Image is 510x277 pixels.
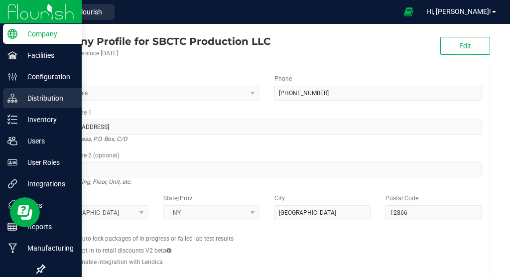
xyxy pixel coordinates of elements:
inline-svg: Integrations [7,179,17,189]
div: SBCTC Production LLC [44,34,270,49]
label: Auto-lock packages of in-progress or failed lab test results [78,234,234,243]
p: Manufacturing [17,242,77,254]
button: Edit [440,37,490,55]
label: City [274,194,285,203]
p: Distribution [17,92,77,104]
label: Phone [274,74,292,83]
span: Open Ecommerce Menu [397,2,420,21]
input: Postal Code [385,205,482,220]
label: State/Prov [163,194,192,203]
p: Configuration [17,71,77,83]
p: User Roles [17,156,77,168]
input: Address [52,120,482,135]
inline-svg: Inventory [7,115,17,125]
label: Opt in to retail discounts V2 beta [78,246,171,255]
label: Enable integration with Lendica [78,258,163,267]
p: Users [17,135,77,147]
inline-svg: Reports [7,222,17,232]
p: Tags [17,199,77,211]
p: Inventory [17,114,77,126]
input: City [274,205,371,220]
inline-svg: Manufacturing [7,243,17,253]
input: (123) 456-7890 [274,86,482,101]
p: Facilities [17,49,77,61]
p: Company [17,28,77,40]
inline-svg: Tags [7,200,17,210]
label: Address Line 2 (optional) [52,151,120,160]
iframe: Resource center [10,197,40,227]
h2: Configs [52,228,482,234]
inline-svg: Configuration [7,72,17,82]
input: Suite, Building, Unit, etc. [52,162,482,177]
inline-svg: Distribution [7,93,17,103]
i: Street address, P.O. Box, C/O [52,133,127,145]
inline-svg: Users [7,136,17,146]
label: Postal Code [385,194,418,203]
inline-svg: Facilities [7,50,17,60]
p: Integrations [17,178,77,190]
inline-svg: User Roles [7,157,17,167]
p: Reports [17,221,77,233]
div: Account active since [DATE] [44,49,270,58]
span: Hi, [PERSON_NAME]! [426,7,491,15]
i: Suite, Building, Floor, Unit, etc. [52,176,131,188]
span: Edit [459,42,471,50]
inline-svg: Company [7,29,17,39]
